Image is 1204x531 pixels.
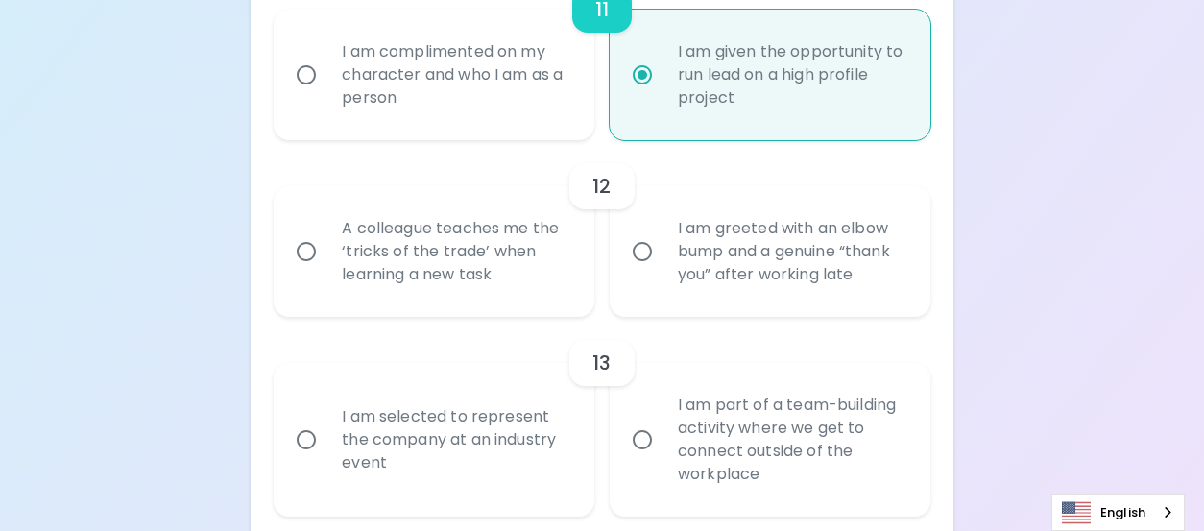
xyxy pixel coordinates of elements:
aside: Language selected: English [1051,494,1185,531]
div: choice-group-check [274,140,929,317]
div: I am part of a team-building activity where we get to connect outside of the workplace [662,371,920,509]
div: I am given the opportunity to run lead on a high profile project [662,17,920,133]
h6: 12 [592,171,611,202]
a: English [1052,495,1184,530]
div: A colleague teaches me the ‘tricks of the trade’ when learning a new task [326,194,584,309]
div: I am complimented on my character and who I am as a person [326,17,584,133]
div: Language [1051,494,1185,531]
div: choice-group-check [274,317,929,517]
div: I am selected to represent the company at an industry event [326,382,584,497]
div: I am greeted with an elbow bump and a genuine “thank you” after working late [662,194,920,309]
h6: 13 [592,348,611,378]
